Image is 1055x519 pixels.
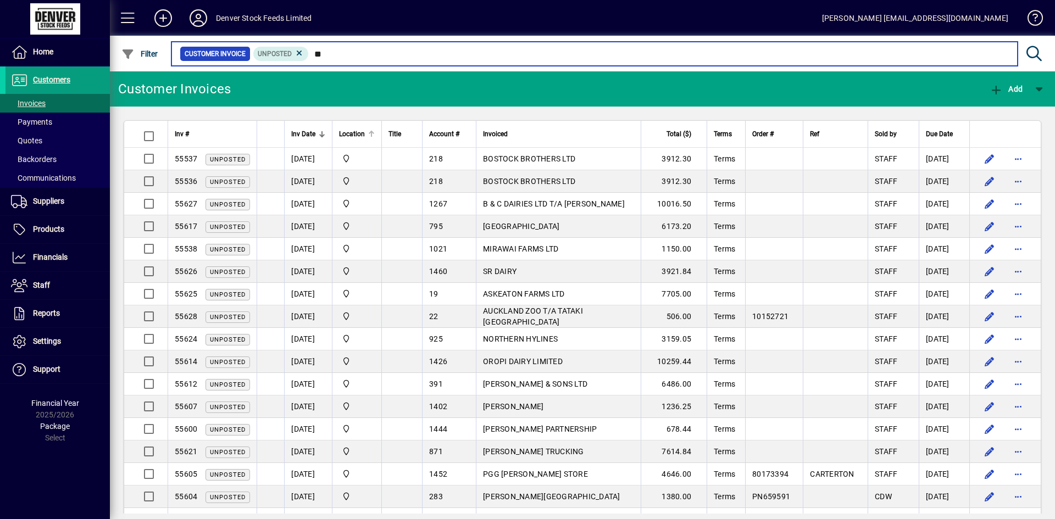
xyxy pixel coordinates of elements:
[284,328,332,350] td: [DATE]
[641,193,707,215] td: 10016.50
[926,128,963,140] div: Due Date
[981,488,998,505] button: Edit
[284,440,332,463] td: [DATE]
[33,197,64,205] span: Suppliers
[641,350,707,373] td: 10259.44
[210,246,246,253] span: Unposted
[284,215,332,238] td: [DATE]
[483,199,625,208] span: B & C DAIRIES LTD T/A [PERSON_NAME]
[284,418,332,440] td: [DATE]
[641,283,707,305] td: 7705.00
[919,260,969,283] td: [DATE]
[216,9,312,27] div: Denver Stock Feeds Limited
[919,170,969,193] td: [DATE]
[875,447,897,456] span: STAFF
[875,402,897,411] span: STAFF
[210,156,246,163] span: Unposted
[429,402,447,411] span: 1402
[875,222,897,231] span: STAFF
[5,131,110,150] a: Quotes
[714,177,735,186] span: Terms
[1009,375,1027,393] button: More options
[641,418,707,440] td: 678.44
[483,244,558,253] span: MIRAWAI FARMS LTD
[810,128,861,140] div: Ref
[339,468,375,480] span: DENVER STOCKFEEDS LTD
[33,337,61,345] span: Settings
[919,418,969,440] td: [DATE]
[752,128,796,140] div: Order #
[210,291,246,298] span: Unposted
[33,365,60,373] span: Support
[210,471,246,478] span: Unposted
[5,150,110,169] a: Backorders
[1009,488,1027,505] button: More options
[981,195,998,213] button: Edit
[210,314,246,321] span: Unposted
[5,328,110,355] a: Settings
[429,154,443,163] span: 218
[1009,353,1027,370] button: More options
[483,402,543,411] span: [PERSON_NAME]
[714,402,735,411] span: Terms
[919,440,969,463] td: [DATE]
[1009,150,1027,168] button: More options
[641,260,707,283] td: 3921.84
[981,398,998,415] button: Edit
[388,128,401,140] span: Title
[210,224,246,231] span: Unposted
[175,380,197,388] span: 55612
[919,350,969,373] td: [DATE]
[175,470,197,478] span: 55605
[483,470,588,478] span: PGG [PERSON_NAME] STORE
[11,118,52,126] span: Payments
[429,447,443,456] span: 871
[641,328,707,350] td: 3159.05
[339,128,375,140] div: Location
[981,150,998,168] button: Edit
[1009,195,1027,213] button: More options
[429,244,447,253] span: 1021
[175,128,250,140] div: Inv #
[429,425,447,433] span: 1444
[284,463,332,485] td: [DATE]
[175,199,197,208] span: 55627
[339,400,375,412] span: DENVER STOCKFEEDS LTD
[714,267,735,276] span: Terms
[5,356,110,383] a: Support
[429,492,443,501] span: 283
[429,289,438,298] span: 19
[31,399,79,408] span: Financial Year
[981,172,998,190] button: Edit
[429,199,447,208] span: 1267
[429,267,447,276] span: 1460
[284,238,332,260] td: [DATE]
[875,128,912,140] div: Sold by
[175,244,197,253] span: 55538
[210,404,246,411] span: Unposted
[483,447,584,456] span: [PERSON_NAME] TRUCKING
[822,9,1008,27] div: [PERSON_NAME] [EMAIL_ADDRESS][DOMAIN_NAME]
[339,220,375,232] span: DENVER STOCKFEEDS LTD
[1009,420,1027,438] button: More options
[1009,330,1027,348] button: More options
[641,463,707,485] td: 4646.00
[919,373,969,395] td: [DATE]
[210,381,246,388] span: Unposted
[121,49,158,58] span: Filter
[981,217,998,235] button: Edit
[146,8,181,28] button: Add
[483,289,565,298] span: ASKEATON FARMS LTD
[175,289,197,298] span: 55625
[483,177,575,186] span: BOSTOCK BROTHERS LTD
[33,253,68,261] span: Financials
[1009,217,1027,235] button: More options
[641,305,707,328] td: 506.00
[714,334,735,343] span: Terms
[284,148,332,170] td: [DATE]
[339,423,375,435] span: DENVER STOCKFEEDS LTD
[429,128,469,140] div: Account #
[210,336,246,343] span: Unposted
[752,312,789,321] span: 10152721
[175,222,197,231] span: 55617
